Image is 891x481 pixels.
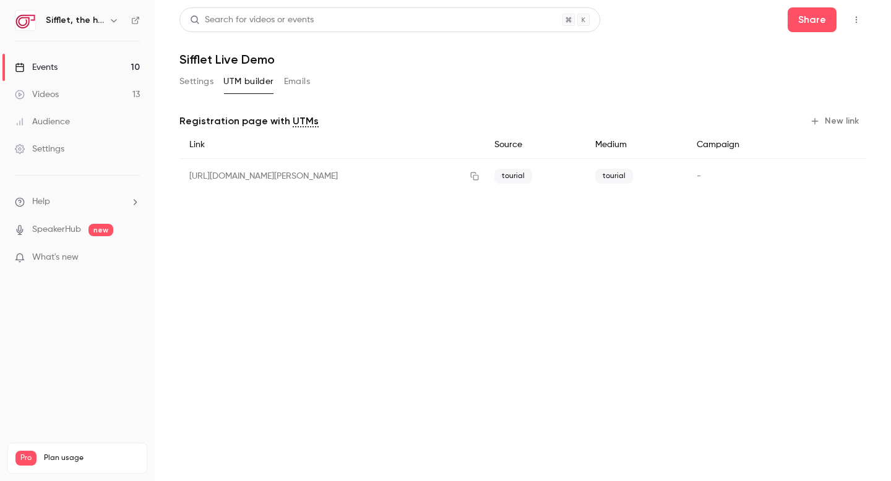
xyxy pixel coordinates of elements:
[15,143,64,155] div: Settings
[179,52,866,67] h1: Sifflet Live Demo
[223,72,273,92] button: UTM builder
[494,169,532,184] span: tourial
[15,116,70,128] div: Audience
[805,111,866,131] button: New link
[15,61,58,74] div: Events
[15,195,140,208] li: help-dropdown-opener
[15,88,59,101] div: Videos
[179,114,319,129] p: Registration page with
[15,11,35,30] img: Sifflet, the holistic data observability platform
[179,131,484,159] div: Link
[190,14,314,27] div: Search for videos or events
[32,195,50,208] span: Help
[788,7,837,32] button: Share
[293,114,319,129] a: UTMs
[687,131,797,159] div: Campaign
[44,453,139,463] span: Plan usage
[125,252,140,263] iframe: Noticeable Trigger
[595,169,633,184] span: tourial
[284,72,310,92] button: Emails
[32,223,81,236] a: SpeakerHub
[179,159,484,194] div: [URL][DOMAIN_NAME][PERSON_NAME]
[32,251,79,264] span: What's new
[179,72,213,92] button: Settings
[46,14,104,27] h6: Sifflet, the holistic data observability platform
[585,131,687,159] div: Medium
[697,172,701,181] span: -
[484,131,586,159] div: Source
[88,224,113,236] span: new
[15,451,37,466] span: Pro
